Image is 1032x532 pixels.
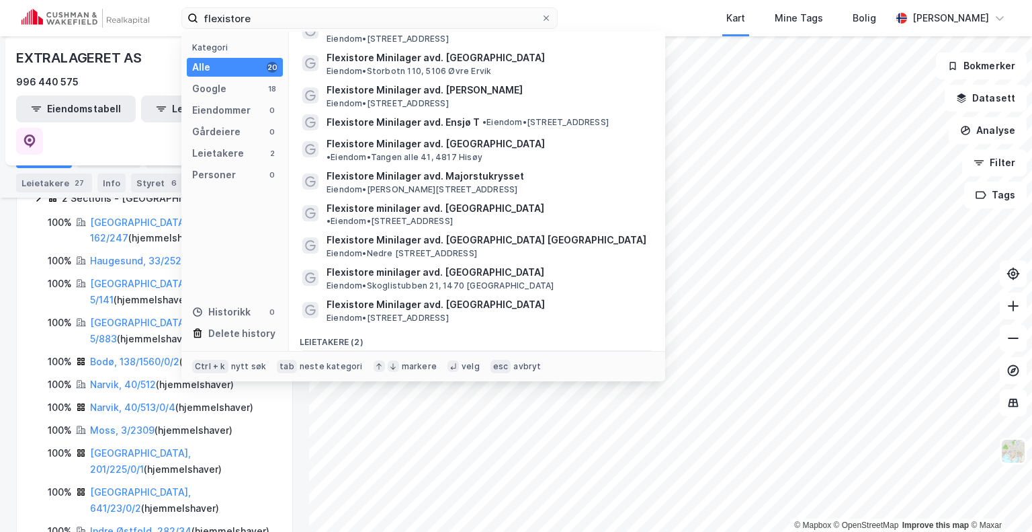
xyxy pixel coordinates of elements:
span: • [482,117,486,127]
div: Eiendommer [192,102,251,118]
a: [GEOGRAPHIC_DATA], 5/883 [90,317,191,344]
span: Eiendom • [STREET_ADDRESS] [327,98,449,109]
span: Eiendom • Storbotn 110, 5106 Øvre Ervik [327,66,491,77]
span: Eiendom • [STREET_ADDRESS] [482,117,609,128]
div: 100% [48,276,72,292]
a: Mapbox [794,521,831,530]
a: Bodø, 138/1560/0/2 [90,356,179,367]
div: tab [277,360,297,373]
span: Flexistore Minilager avd. Majorstukrysset [327,168,649,184]
div: Kategori [192,42,283,52]
span: Eiendom • [STREET_ADDRESS] [327,34,449,44]
div: 996 440 575 [16,74,79,90]
a: Narvik, 40/513/0/4 [90,402,175,413]
div: nytt søk [231,361,267,372]
div: 20 [267,62,277,73]
button: Leietakertabell [141,96,261,122]
a: [GEOGRAPHIC_DATA], 162/247 [90,217,191,244]
a: Moss, 3/2309 [90,424,155,436]
a: Improve this map [902,521,969,530]
div: esc [490,360,511,373]
div: markere [402,361,437,372]
div: ( hjemmelshaver ) [90,377,234,393]
input: Søk på adresse, matrikkel, gårdeiere, leietakere eller personer [198,8,541,28]
div: ( hjemmelshaver ) [90,253,259,269]
button: Tags [964,182,1027,208]
a: Narvik, 40/512 [90,379,156,390]
div: 0 [267,307,277,317]
div: Leietakere [16,174,92,192]
div: Historikk [192,304,251,320]
div: ( hjemmelshaver ) [90,484,276,517]
span: Flexistore Minilager avd. Ensjø T [327,114,480,130]
span: Eiendom • Nedre [STREET_ADDRESS] [327,248,477,259]
a: OpenStreetMap [834,521,899,530]
div: 100% [48,400,72,416]
span: Flexistore Minilager avd. [PERSON_NAME] [327,82,649,98]
div: 0 [267,169,277,180]
div: Google [192,81,226,97]
span: Eiendom • [PERSON_NAME][STREET_ADDRESS] [327,184,517,195]
iframe: Chat Widget [965,467,1032,532]
div: ( hjemmelshaver ) [90,354,257,370]
button: Datasett [945,85,1027,112]
div: Bolig [853,10,876,26]
div: 100% [48,377,72,393]
div: Info [97,174,126,192]
div: 2 Sections - [GEOGRAPHIC_DATA], 57/1138 [62,190,260,206]
span: Flexistore minilager avd. [GEOGRAPHIC_DATA] [327,264,649,280]
span: • [327,216,331,226]
span: Eiendom • Tangen alle 41, 4817 Hisøy [327,152,482,163]
button: Bokmerker [936,52,1027,79]
div: 27 [72,176,87,190]
img: Z [1000,439,1026,464]
div: Ctrl + k [192,360,228,373]
div: 0 [267,126,277,137]
div: Leietakere [192,145,244,161]
div: Gårdeiere [192,124,241,140]
div: 100% [48,215,72,231]
a: [GEOGRAPHIC_DATA], 641/23/0/2 [90,486,191,514]
div: Personer [192,167,236,183]
span: Flexistore Minilager avd. [GEOGRAPHIC_DATA] [327,50,649,66]
div: Kart [726,10,745,26]
div: 2 [267,148,277,159]
div: 100% [48,315,72,331]
div: [PERSON_NAME] [912,10,989,26]
div: avbryt [513,361,541,372]
div: 18 [267,83,277,94]
div: 100% [48,422,72,439]
div: 100% [48,253,72,269]
div: neste kategori [300,361,363,372]
div: ( hjemmelshaver ) [90,315,276,347]
button: Filter [962,149,1027,176]
div: Alle [192,59,210,75]
a: [GEOGRAPHIC_DATA], 5/141 [90,278,191,305]
span: Flexistore Minilager avd. [GEOGRAPHIC_DATA] [327,297,649,313]
div: ( hjemmelshaver ) [90,400,253,416]
a: Haugesund, 33/252 [90,255,181,266]
div: Mine Tags [775,10,823,26]
div: 6 [167,176,181,190]
div: 100% [48,354,72,370]
div: Styret [131,174,186,192]
span: Eiendom • [STREET_ADDRESS] [327,216,453,227]
span: Eiendom • [STREET_ADDRESS] [327,313,449,324]
span: Eiendom • Skoglistubben 21, 1470 [GEOGRAPHIC_DATA] [327,280,554,291]
div: ( hjemmelshaver ) [90,276,276,308]
div: ( hjemmelshaver ) [90,445,276,478]
div: ( hjemmelshaver ) [90,422,232,439]
div: velg [462,361,480,372]
button: Eiendomstabell [16,96,136,122]
div: 100% [48,484,72,500]
img: cushman-wakefield-realkapital-logo.202ea83816669bd177139c58696a8fa1.svg [21,9,149,28]
span: Flexistore minilager avd. [GEOGRAPHIC_DATA] [327,200,544,217]
a: [GEOGRAPHIC_DATA], 201/225/0/1 [90,447,191,475]
span: Flexistore Minilager avd. [GEOGRAPHIC_DATA] [327,136,545,152]
div: Delete history [208,326,275,342]
div: EXTRALAGERET AS [16,47,144,69]
div: 0 [267,105,277,116]
div: 100% [48,445,72,461]
div: Kontrollprogram for chat [965,467,1032,532]
div: ( hjemmelshaver ) [90,215,276,247]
